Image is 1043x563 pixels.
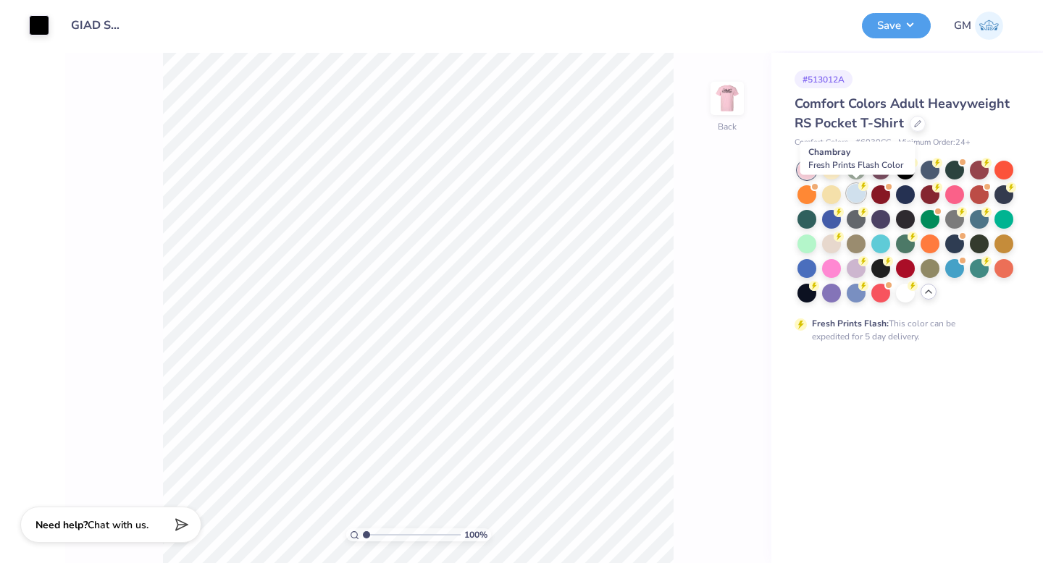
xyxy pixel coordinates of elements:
[60,11,131,40] input: Untitled Design
[718,120,737,133] div: Back
[898,137,971,149] span: Minimum Order: 24 +
[35,518,88,532] strong: Need help?
[954,17,971,34] span: GM
[954,12,1003,40] a: GM
[464,528,487,541] span: 100 %
[795,95,1010,132] span: Comfort Colors Adult Heavyweight RS Pocket T-Shirt
[975,12,1003,40] img: Grace Miles
[795,137,848,149] span: Comfort Colors
[812,318,889,329] strong: Fresh Prints Flash:
[88,518,148,532] span: Chat with us.
[800,142,916,175] div: Chambray
[808,159,903,171] span: Fresh Prints Flash Color
[795,70,853,88] div: # 513012A
[862,13,931,38] button: Save
[812,317,990,343] div: This color can be expedited for 5 day delivery.
[713,84,742,113] img: Back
